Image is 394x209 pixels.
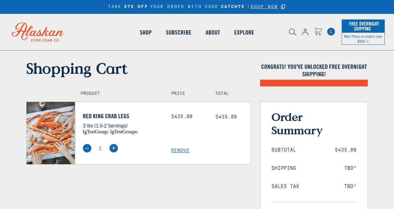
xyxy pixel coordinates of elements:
span: Sales Tax [271,184,299,190]
strong: $75 OFF [124,4,148,10]
span: Shipping Notice Icon [366,39,369,43]
span: Subtotal [271,147,296,153]
h4: Congrats! You've unlocked FREE OVERNIGHT SHIPPING! [260,63,368,78]
a: Cart [314,27,322,36]
a: Shop [133,15,159,50]
h1: Shopping Cart [26,59,251,77]
h4: Total [215,91,245,96]
h3: Order Summary [271,110,356,137]
img: plus [109,144,118,153]
span: $435.00 [215,114,237,120]
strong: CATCH75 [221,4,245,10]
span: Free Overnight Shipping [348,19,379,33]
img: account [302,29,308,36]
span: Shipping [271,165,296,171]
p: 3 lbs (1.5-2 Servings) [83,121,162,129]
img: Red King Crab Legs - 3 lbs (1.5-2 Servings) [26,102,75,164]
img: search [289,29,296,36]
div: $435.00 [171,114,206,120]
span: igTestGroups: [110,129,138,134]
span: 1 [327,28,335,36]
a: Explore [227,15,261,50]
span: SHOP NOW [251,4,278,9]
h4: Product [81,91,159,96]
span: $435.00 [335,147,356,153]
a: About [199,15,227,50]
a: SHOP NOW [251,4,278,10]
span: igTestGroup: [83,129,109,134]
a: Cart [327,28,335,36]
span: Mon-Thurs on orders over $350 [344,34,382,43]
img: minus [83,144,91,153]
a: Remove [171,148,251,154]
img: Alaskan King Crab Co. logo [3,14,72,50]
div: TAKE YOUR ORDER WITH CODE | [108,3,286,10]
a: Red King Crab Legs [83,112,162,120]
h4: Price [171,91,202,96]
a: Subscribe [159,15,199,50]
